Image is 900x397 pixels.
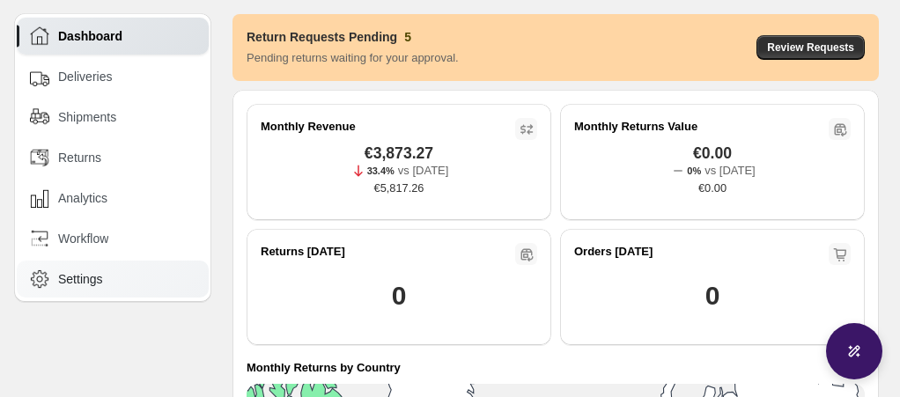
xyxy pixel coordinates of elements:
[367,165,395,176] span: 33.4%
[398,162,449,180] p: vs [DATE]
[247,359,401,377] h4: Monthly Returns by Country
[58,68,112,85] span: Deliveries
[261,243,345,261] h2: Returns [DATE]
[58,27,122,45] span: Dashboard
[261,118,356,136] h2: Monthly Revenue
[705,278,719,313] h1: 0
[574,118,697,136] h2: Monthly Returns Value
[247,28,397,46] h3: Return Requests Pending
[756,35,865,60] button: Review Requests
[58,270,103,288] span: Settings
[58,230,108,247] span: Workflow
[693,144,732,162] span: €0.00
[247,49,459,67] p: Pending returns waiting for your approval.
[374,180,424,197] span: €5,817.26
[687,165,701,176] span: 0%
[58,189,107,207] span: Analytics
[365,144,433,162] span: €3,873.27
[404,28,411,46] h3: 5
[58,149,101,166] span: Returns
[767,40,854,55] span: Review Requests
[705,162,756,180] p: vs [DATE]
[392,278,406,313] h1: 0
[698,180,727,197] span: €0.00
[574,243,653,261] h2: Orders [DATE]
[58,108,116,126] span: Shipments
